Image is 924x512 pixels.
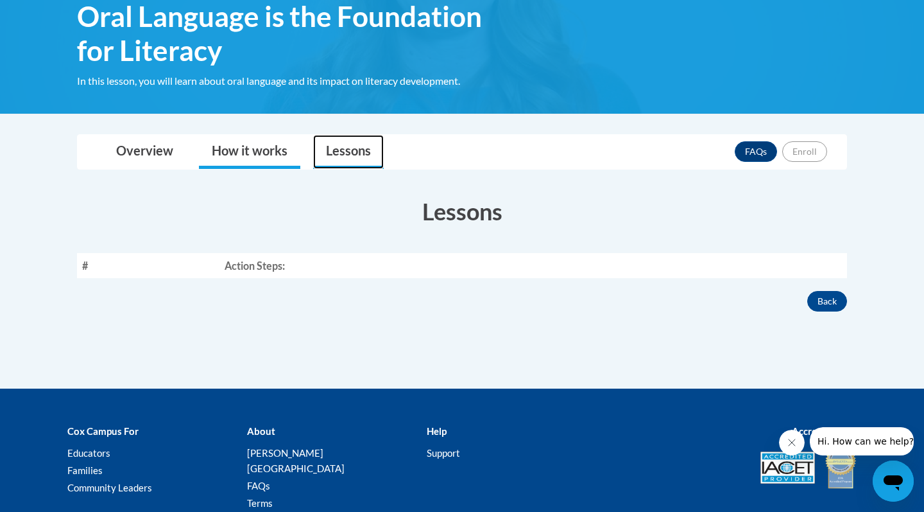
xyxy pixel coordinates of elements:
[807,291,847,312] button: Back
[67,447,110,459] a: Educators
[792,425,857,437] b: Accreditations
[77,195,847,227] h3: Lessons
[427,447,460,459] a: Support
[735,141,777,162] a: FAQs
[219,253,847,278] th: Action Steps:
[247,497,273,509] a: Terms
[427,425,447,437] b: Help
[77,74,520,88] div: In this lesson, you will learn about oral language and its impact on literacy development.
[779,430,805,455] iframe: Close message
[199,135,300,169] a: How it works
[103,135,186,169] a: Overview
[810,427,914,455] iframe: Message from company
[782,141,827,162] button: Enroll
[247,480,270,491] a: FAQs
[247,425,275,437] b: About
[760,452,815,484] img: Accredited IACET® Provider
[77,253,219,278] th: #
[247,447,345,474] a: [PERSON_NAME][GEOGRAPHIC_DATA]
[313,135,384,169] a: Lessons
[67,482,152,493] a: Community Leaders
[873,461,914,502] iframe: Button to launch messaging window
[67,425,139,437] b: Cox Campus For
[67,464,103,476] a: Families
[825,445,857,490] img: IDA® Accredited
